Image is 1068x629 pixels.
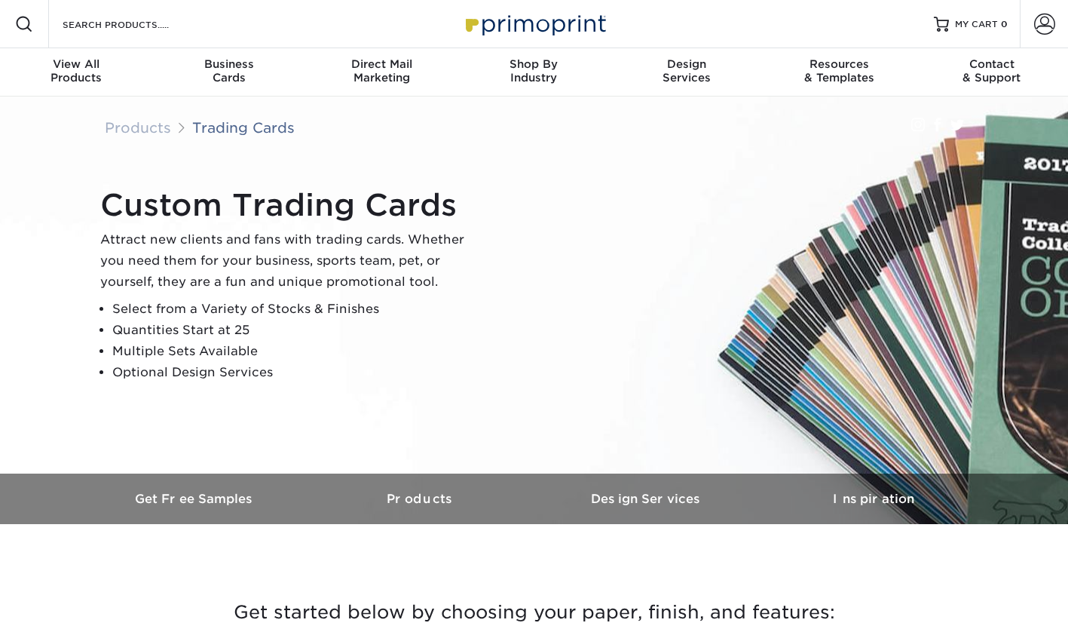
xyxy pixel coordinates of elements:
a: Get Free Samples [82,474,308,524]
a: DesignServices [611,48,763,97]
a: Products [308,474,534,524]
a: BusinessCards [152,48,304,97]
div: & Templates [763,57,915,84]
li: Multiple Sets Available [112,341,477,362]
a: Direct MailMarketing [305,48,457,97]
span: Business [152,57,304,71]
a: Design Services [534,474,760,524]
input: SEARCH PRODUCTS..... [61,15,208,33]
span: Direct Mail [305,57,457,71]
li: Optional Design Services [112,362,477,383]
div: Cards [152,57,304,84]
a: Contact& Support [916,48,1068,97]
h3: Get Free Samples [82,492,308,506]
span: Contact [916,57,1068,71]
span: MY CART [955,18,998,31]
span: Resources [763,57,915,71]
span: Shop By [457,57,610,71]
h3: Products [308,492,534,506]
a: Shop ByIndustry [457,48,610,97]
img: Primoprint [459,8,610,40]
span: Design [611,57,763,71]
div: Marketing [305,57,457,84]
a: Trading Cards [192,119,295,136]
a: Products [105,119,171,136]
h3: Design Services [534,492,760,506]
span: 0 [1001,19,1008,29]
a: Inspiration [760,474,987,524]
h1: Custom Trading Cards [100,187,477,223]
h3: Inspiration [760,492,987,506]
p: Attract new clients and fans with trading cards. Whether you need them for your business, sports ... [100,229,477,293]
div: Industry [457,57,610,84]
div: Services [611,57,763,84]
div: & Support [916,57,1068,84]
li: Select from a Variety of Stocks & Finishes [112,299,477,320]
li: Quantities Start at 25 [112,320,477,341]
a: Resources& Templates [763,48,915,97]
